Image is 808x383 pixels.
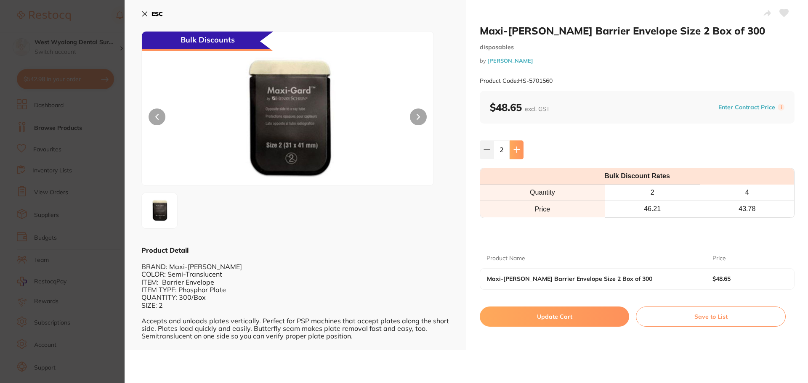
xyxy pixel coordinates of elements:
[712,254,726,263] p: Price
[486,254,525,263] p: Product Name
[490,101,550,114] b: $48.65
[487,275,690,282] b: Maxi-[PERSON_NAME] Barrier Envelope Size 2 Box of 300
[487,57,533,64] a: [PERSON_NAME]
[144,195,175,226] img: MDE1NjAuSlBH
[480,77,553,85] small: Product Code: HS-5701560
[480,24,795,37] h2: Maxi-[PERSON_NAME] Barrier Envelope Size 2 Box of 300
[142,32,273,51] div: Bulk Discounts
[151,10,163,18] b: ESC
[480,44,795,51] small: disposables
[141,255,449,340] div: BRAND: Maxi-[PERSON_NAME] COLOR: Semi-Translucent ITEM: Barrier Envelope ITEM TYPE: Phosphor Plat...
[700,201,794,217] th: 43.78
[480,306,629,327] button: Update Cart
[480,168,794,185] th: Bulk Discount Rates
[141,246,189,254] b: Product Detail
[480,58,795,64] small: by
[712,275,780,282] b: $48.65
[605,185,700,201] th: 2
[700,185,794,201] th: 4
[605,201,700,217] th: 46.21
[778,104,784,111] label: i
[636,306,786,327] button: Save to List
[525,105,550,113] span: excl. GST
[716,103,778,111] button: Enter Contract Price
[200,53,375,185] img: MDE1NjAuSlBH
[141,7,163,21] button: ESC
[480,185,605,201] th: Quantity
[480,201,605,217] td: Price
